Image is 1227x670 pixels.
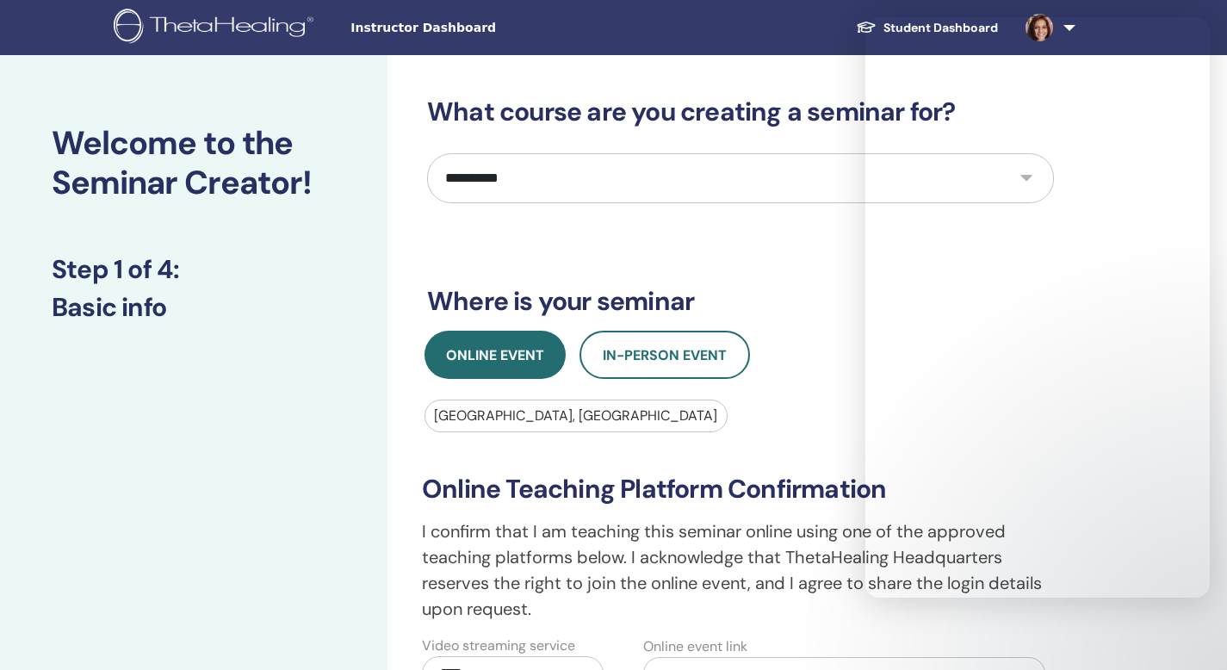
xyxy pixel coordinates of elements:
[579,331,750,379] button: In-Person Event
[424,331,566,379] button: Online Event
[842,12,1012,44] a: Student Dashboard
[643,636,747,657] label: Online event link
[856,20,877,34] img: graduation-cap-white.svg
[427,286,1054,317] h3: Where is your seminar
[427,96,1054,127] h3: What course are you creating a seminar for?
[52,254,336,285] h3: Step 1 of 4 :
[1026,14,1053,41] img: default.jpg
[422,636,575,656] label: Video streaming service
[52,292,336,323] h3: Basic info
[114,9,319,47] img: logo.png
[422,518,1059,622] p: I confirm that I am teaching this seminar online using one of the approved teaching platforms bel...
[350,19,609,37] span: Instructor Dashboard
[603,346,727,364] span: In-Person Event
[865,17,1210,598] iframe: Intercom live chat
[422,474,1059,505] h3: Online Teaching Platform Confirmation
[52,124,336,202] h2: Welcome to the Seminar Creator!
[446,346,544,364] span: Online Event
[1168,611,1210,653] iframe: Intercom live chat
